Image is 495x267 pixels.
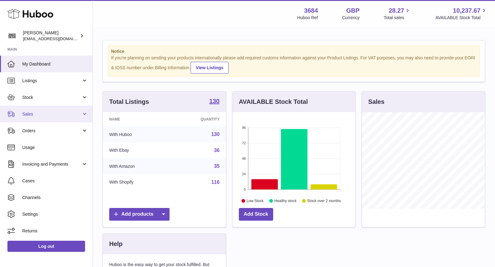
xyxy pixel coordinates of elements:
a: Log out [7,241,85,252]
span: AVAILABLE Stock Total [435,15,488,21]
span: [EMAIL_ADDRESS][DOMAIN_NAME] [23,36,91,41]
text: 96 [242,126,246,129]
span: 10,237.67 [453,6,480,15]
td: With Ebay [103,142,170,159]
strong: 3684 [304,6,318,15]
td: With Huboo [103,126,170,142]
a: 10,237.67 AVAILABLE Stock Total [435,6,488,21]
span: Cases [22,178,88,184]
text: 0 [244,188,246,191]
span: Stock [22,95,81,100]
a: View Listings [191,62,229,74]
span: Returns [22,228,88,234]
text: 48 [242,157,246,160]
th: Quantity [170,112,226,126]
div: Currency [342,15,360,21]
a: 130 [209,98,219,105]
text: 72 [242,141,246,145]
a: Add products [109,208,170,221]
a: 116 [211,180,220,185]
div: [PERSON_NAME] [23,30,79,42]
text: Healthy stock [274,199,297,203]
td: With Amazon [103,158,170,174]
strong: GBP [346,6,359,15]
span: My Dashboard [22,61,88,67]
strong: Notice [111,49,477,54]
strong: 130 [209,98,219,104]
h3: Help [109,240,123,248]
a: 35 [214,163,220,169]
text: 24 [242,172,246,176]
h3: AVAILABLE Stock Total [239,98,308,106]
span: Settings [22,211,88,217]
span: Orders [22,128,81,134]
a: 36 [214,148,220,153]
img: theinternationalventure@gmail.com [7,31,17,40]
span: Usage [22,145,88,150]
span: Invoicing and Payments [22,161,81,167]
h3: Sales [368,98,384,106]
span: 28.27 [389,6,404,15]
td: With Shopify [103,174,170,190]
a: Add Stock [239,208,273,221]
text: Low Stock [247,199,264,203]
a: 130 [211,132,220,137]
text: Stock over 2 months [307,199,341,203]
span: Total sales [384,15,411,21]
div: Huboo Ref [297,15,318,21]
span: Listings [22,78,81,84]
span: Sales [22,111,81,117]
th: Name [103,112,170,126]
h3: Total Listings [109,98,149,106]
div: If you're planning on sending your products internationally please add required customs informati... [111,55,477,74]
a: 28.27 Total sales [384,6,411,21]
span: Channels [22,195,88,201]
